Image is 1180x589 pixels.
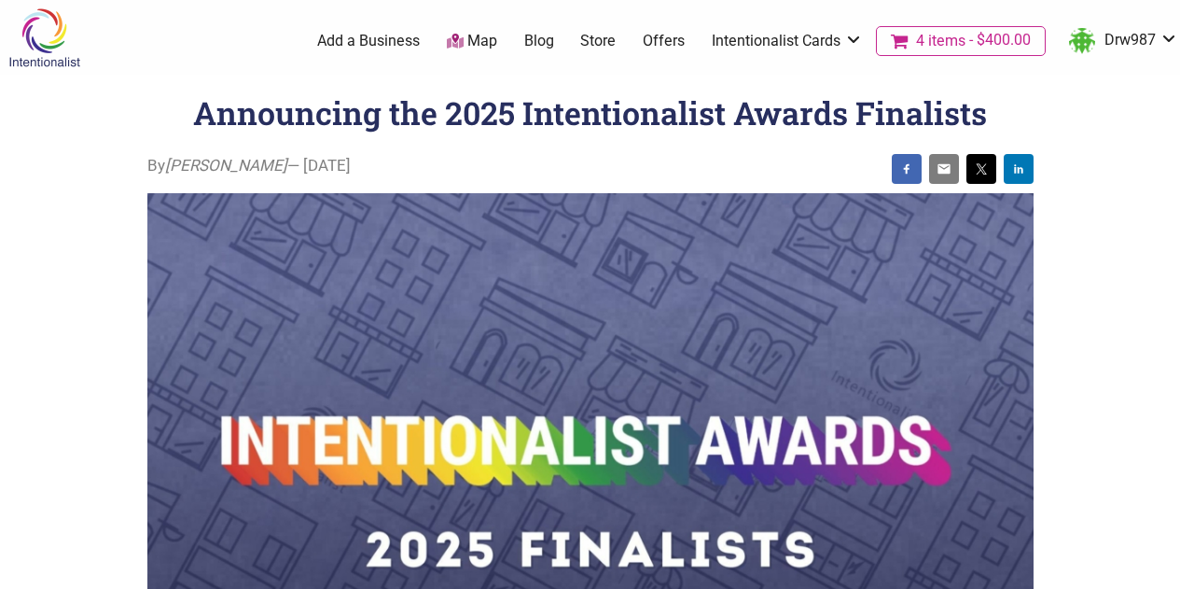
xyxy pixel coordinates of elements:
[916,34,965,49] span: 4 items
[165,156,287,175] i: [PERSON_NAME]
[899,161,914,176] img: facebook sharing button
[1060,24,1178,58] a: Drw987
[147,154,351,178] span: By — [DATE]
[447,31,497,52] a: Map
[193,91,987,133] h1: Announcing the 2025 Intentionalist Awards Finalists
[965,33,1031,48] span: $400.00
[643,31,685,51] a: Offers
[876,26,1046,56] a: Cart4 items$400.00
[891,32,912,50] i: Cart
[712,31,863,51] a: Intentionalist Cards
[524,31,554,51] a: Blog
[580,31,616,51] a: Store
[1011,161,1026,176] img: linkedin sharing button
[937,161,951,176] img: email sharing button
[317,31,420,51] a: Add a Business
[974,161,989,176] img: twitter sharing button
